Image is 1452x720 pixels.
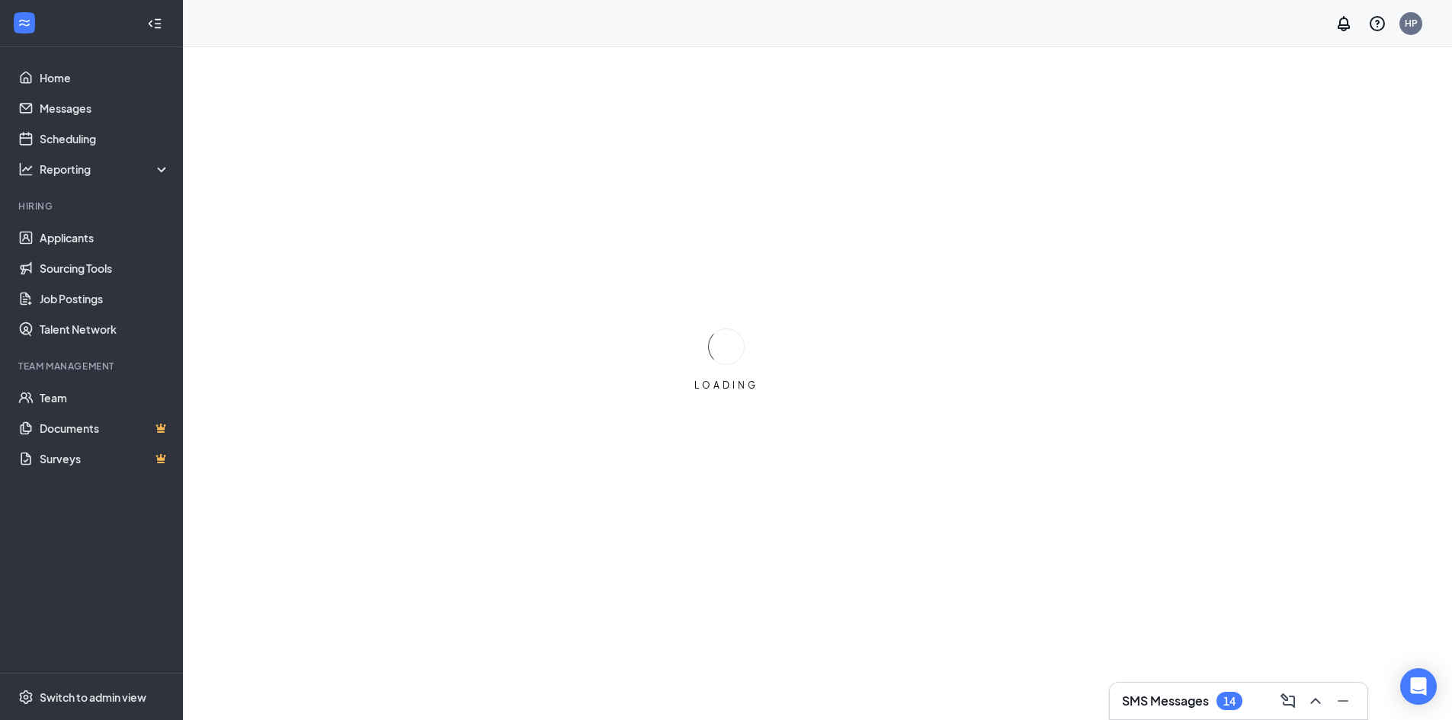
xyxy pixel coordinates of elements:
[1405,17,1418,30] div: HP
[40,413,170,443] a: DocumentsCrown
[40,690,146,705] div: Switch to admin view
[40,443,170,474] a: SurveysCrown
[1306,692,1325,710] svg: ChevronUp
[1334,692,1352,710] svg: Minimize
[147,16,162,31] svg: Collapse
[1223,695,1236,708] div: 14
[40,93,170,123] a: Messages
[1400,668,1437,705] div: Open Intercom Messenger
[40,123,170,154] a: Scheduling
[1335,14,1353,33] svg: Notifications
[1303,689,1328,713] button: ChevronUp
[40,283,170,314] a: Job Postings
[18,200,167,213] div: Hiring
[40,162,171,177] div: Reporting
[40,253,170,283] a: Sourcing Tools
[40,62,170,93] a: Home
[1368,14,1386,33] svg: QuestionInfo
[18,162,34,177] svg: Analysis
[40,222,170,253] a: Applicants
[1276,689,1300,713] button: ComposeMessage
[1279,692,1297,710] svg: ComposeMessage
[40,314,170,344] a: Talent Network
[18,690,34,705] svg: Settings
[1331,689,1355,713] button: Minimize
[688,379,764,392] div: LOADING
[18,360,167,373] div: Team Management
[40,382,170,413] a: Team
[17,15,32,30] svg: WorkstreamLogo
[1122,693,1209,709] h3: SMS Messages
